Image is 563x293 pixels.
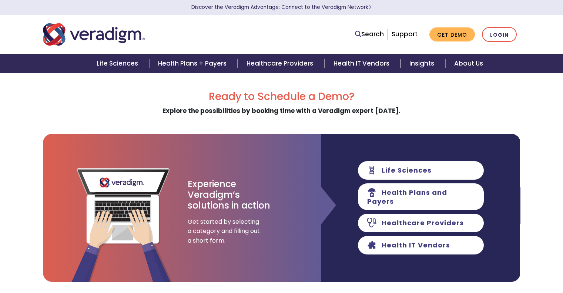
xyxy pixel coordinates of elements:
a: Discover the Veradigm Advantage: Connect to the Veradigm NetworkLearn More [191,4,372,11]
span: Get started by selecting a category and filling out a short form. [188,217,262,246]
a: About Us [445,54,492,73]
a: Support [392,30,418,39]
a: Healthcare Providers [238,54,324,73]
strong: Explore the possibilities by booking time with a Veradigm expert [DATE]. [162,106,401,115]
a: Health Plans + Payers [149,54,238,73]
h2: Ready to Schedule a Demo? [43,90,520,103]
a: Life Sciences [88,54,149,73]
a: Get Demo [429,27,475,42]
img: Veradigm logo [43,22,145,47]
a: Insights [401,54,445,73]
h3: Experience Veradigm’s solutions in action [188,179,271,211]
span: Learn More [368,4,372,11]
a: Search [355,29,384,39]
a: Login [482,27,517,42]
a: Health IT Vendors [325,54,401,73]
